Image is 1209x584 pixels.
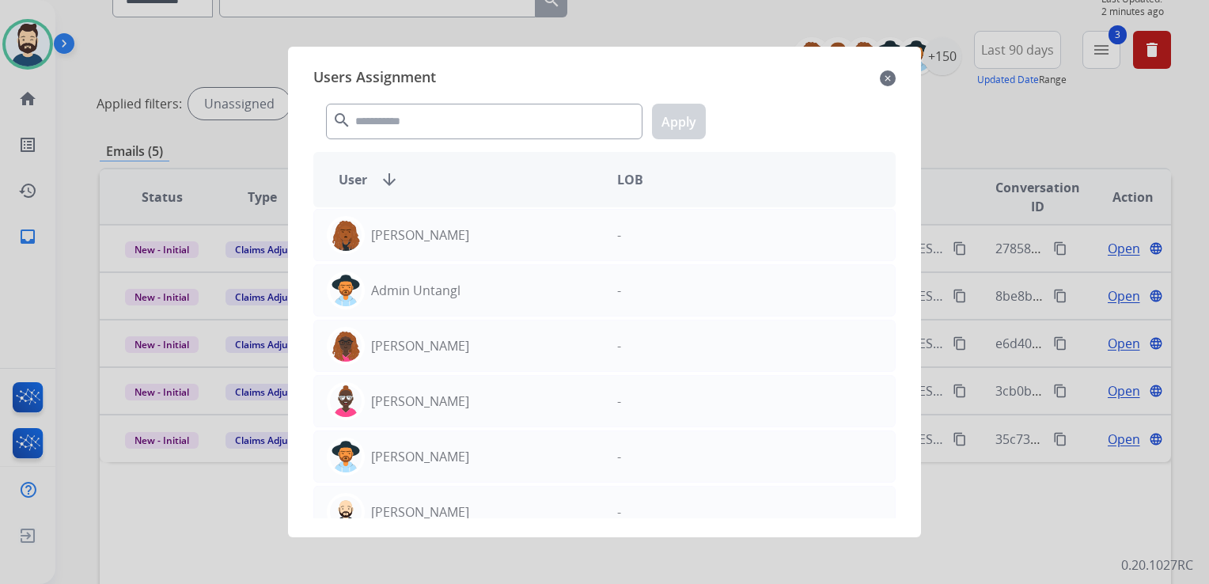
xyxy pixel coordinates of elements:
span: LOB [617,170,643,189]
p: [PERSON_NAME] [371,336,469,355]
mat-icon: search [332,111,351,130]
button: Apply [652,104,706,139]
p: [PERSON_NAME] [371,226,469,245]
span: Users Assignment [313,66,436,91]
mat-icon: close [880,69,896,88]
p: Admin Untangl [371,281,460,300]
div: User [326,170,604,189]
p: - [617,336,621,355]
p: - [617,226,621,245]
p: [PERSON_NAME] [371,392,469,411]
p: [PERSON_NAME] [371,502,469,521]
p: - [617,447,621,466]
p: - [617,502,621,521]
mat-icon: arrow_downward [380,170,399,189]
p: - [617,392,621,411]
p: - [617,281,621,300]
p: [PERSON_NAME] [371,447,469,466]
